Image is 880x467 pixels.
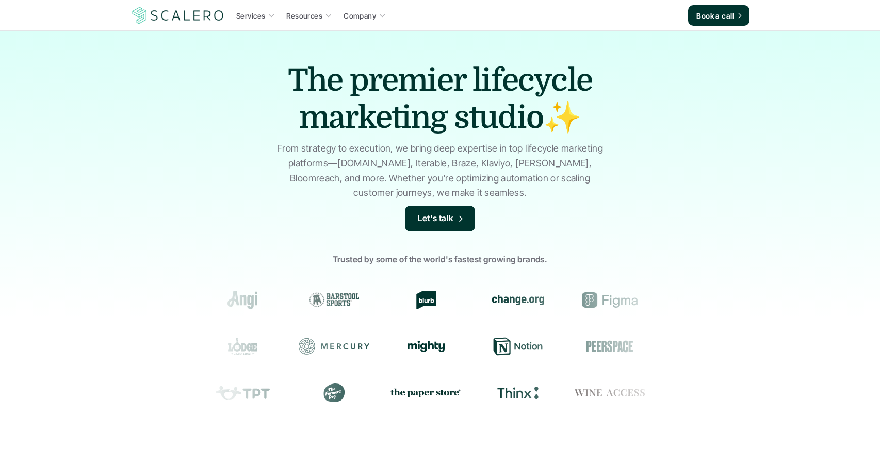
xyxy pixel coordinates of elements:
img: Scalero company logotype [131,6,225,25]
h1: The premier lifecycle marketing studio✨ [259,62,621,136]
p: Let's talk [418,212,454,225]
a: Book a call [688,5,749,26]
a: Let's talk [405,206,475,231]
p: Resources [286,10,322,21]
p: Book a call [696,10,734,21]
p: From strategy to execution, we bring deep expertise in top lifecycle marketing platforms—[DOMAIN_... [272,141,608,201]
p: Company [344,10,376,21]
p: Services [236,10,265,21]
